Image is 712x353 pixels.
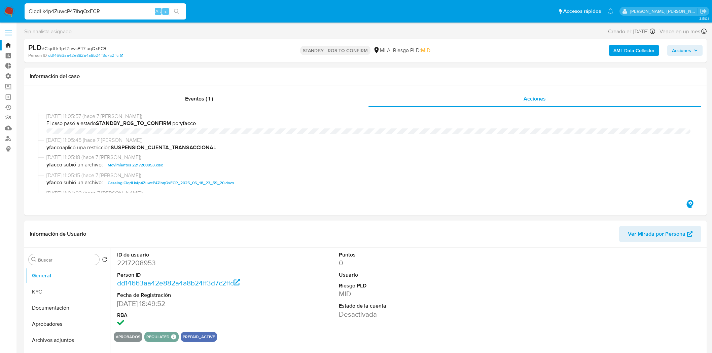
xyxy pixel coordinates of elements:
[46,172,690,179] span: [DATE] 11:05:15 (hace 7 [PERSON_NAME])
[563,8,601,15] span: Accesos rápidos
[46,144,62,151] b: yfacco
[64,161,103,169] span: subió un archivo:
[339,258,480,268] dd: 0
[339,310,480,319] dd: Desactivada
[46,190,690,197] span: [DATE] 11:04:03 (hace 7 [PERSON_NAME])
[608,27,655,36] div: Creado el: [DATE]
[619,226,701,242] button: Ver Mirada por Persona
[170,7,183,16] button: search-icon
[180,119,196,127] b: yfacco
[613,45,654,56] b: AML Data Collector
[339,251,480,259] dt: Puntos
[700,8,707,15] a: Salir
[117,291,258,299] dt: Fecha de Registración
[393,47,430,54] span: Riesgo PLD:
[42,45,106,52] span: # ClqdLk4p4ZuwcP47lbqQxFCR
[117,312,258,319] dt: RBA
[185,95,213,103] span: Eventos ( 1 )
[108,161,163,169] span: Movimientos 2217208953.xlsx
[117,258,258,268] dd: 2217208953
[46,136,690,144] span: [DATE] 11:05:45 (hace 7 [PERSON_NAME])
[46,120,690,127] span: El caso pasó a estado por
[108,179,234,187] span: Caselog ClqdLk4p4ZuwcP47lbqQxFCR_2025_06_18_23_59_20.docx
[672,45,691,56] span: Acciones
[30,73,701,80] h1: Información del caso
[26,300,110,316] button: Documentación
[524,95,546,103] span: Acciones
[104,179,238,187] button: Caselog ClqdLk4p4ZuwcP47lbqQxFCR_2025_06_18_23_59_20.docx
[28,52,47,58] b: Person ID
[96,119,171,127] b: STANDBY_ROS_TO_CONFIRM
[608,8,613,14] a: Notificaciones
[26,316,110,332] button: Aprobadores
[339,271,480,279] dt: Usuario
[630,8,698,14] p: roberto.munoz@mercadolibre.com
[339,289,480,299] dd: MID
[165,8,167,14] span: s
[24,28,72,35] span: Sin analista asignado
[183,336,215,338] button: prepaid_active
[64,179,103,187] span: subió un archivo:
[26,268,110,284] button: General
[31,257,37,262] button: Buscar
[155,8,161,14] span: Alt
[30,231,86,237] h1: Información de Usuario
[117,251,258,259] dt: ID de usuario
[46,179,62,187] b: yfacco
[628,226,685,242] span: Ver Mirada por Persona
[300,46,370,55] p: STANDBY - ROS TO CONFIRM
[609,45,659,56] button: AML Data Collector
[46,154,690,161] span: [DATE] 11:05:18 (hace 7 [PERSON_NAME])
[421,46,430,54] span: MID
[116,336,140,338] button: Aprobados
[117,278,241,288] a: dd14663aa42e882a4a8b24ff3d7c2ffc
[38,257,97,263] input: Buscar
[656,27,658,36] span: -
[146,336,170,338] button: regulated
[46,113,690,120] span: [DATE] 11:05:57 (hace 7 [PERSON_NAME])
[48,52,123,58] a: dd14663aa42e882a4a8b24ff3d7c2ffc
[111,144,216,151] b: SUSPENSION_CUENTA_TRANSACCIONAL
[46,144,690,151] span: aplicó una restricción
[117,299,258,308] dd: [DATE] 18:49:52
[102,257,107,264] button: Volver al orden por defecto
[25,7,186,16] input: Buscar usuario o caso...
[117,271,258,279] dt: Person ID
[46,161,62,169] b: yfacco
[339,302,480,310] dt: Estado de la cuenta
[660,28,700,35] span: Vence en un mes
[667,45,703,56] button: Acciones
[28,42,42,53] b: PLD
[26,284,110,300] button: KYC
[373,47,390,54] div: MLA
[339,282,480,289] dt: Riesgo PLD
[104,161,166,169] button: Movimientos 2217208953.xlsx
[26,332,110,348] button: Archivos adjuntos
